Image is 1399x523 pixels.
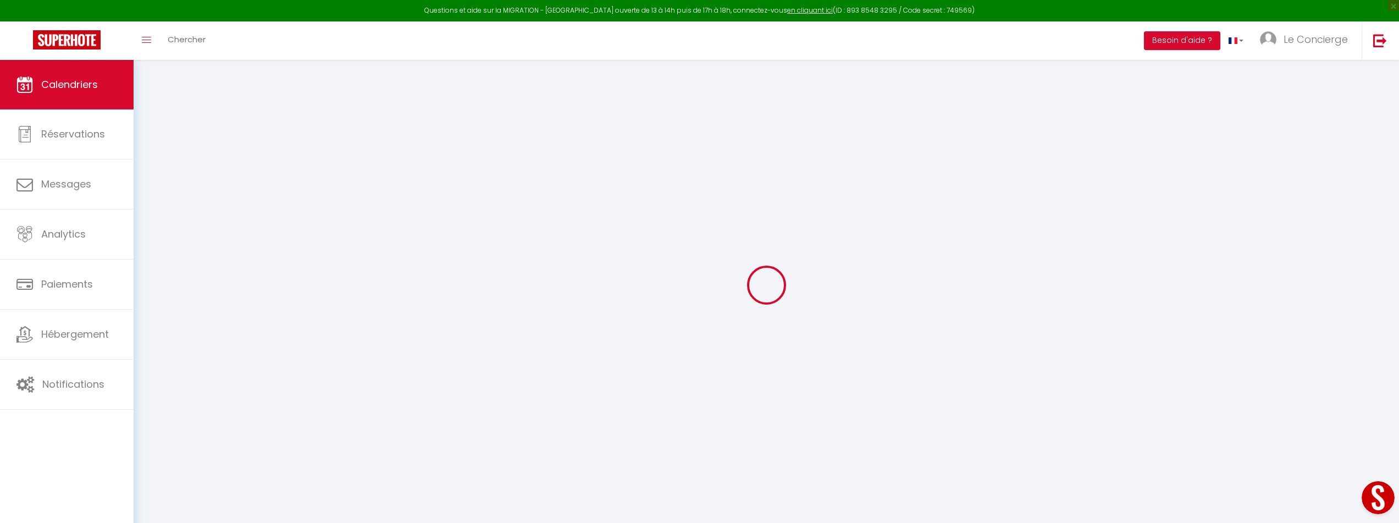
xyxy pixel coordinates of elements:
[1353,477,1399,523] iframe: LiveChat chat widget
[41,277,93,291] span: Paiements
[1252,21,1362,60] a: ... Le Concierge
[41,327,109,341] span: Hébergement
[787,5,833,15] a: en cliquant ici
[1260,31,1276,48] img: ...
[1373,34,1387,47] img: logout
[33,30,101,49] img: Super Booking
[42,377,104,391] span: Notifications
[159,21,214,60] a: Chercher
[168,34,206,45] span: Chercher
[1144,31,1220,50] button: Besoin d'aide ?
[41,127,105,141] span: Réservations
[1284,32,1348,46] span: Le Concierge
[41,227,86,241] span: Analytics
[41,78,98,91] span: Calendriers
[41,177,91,191] span: Messages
